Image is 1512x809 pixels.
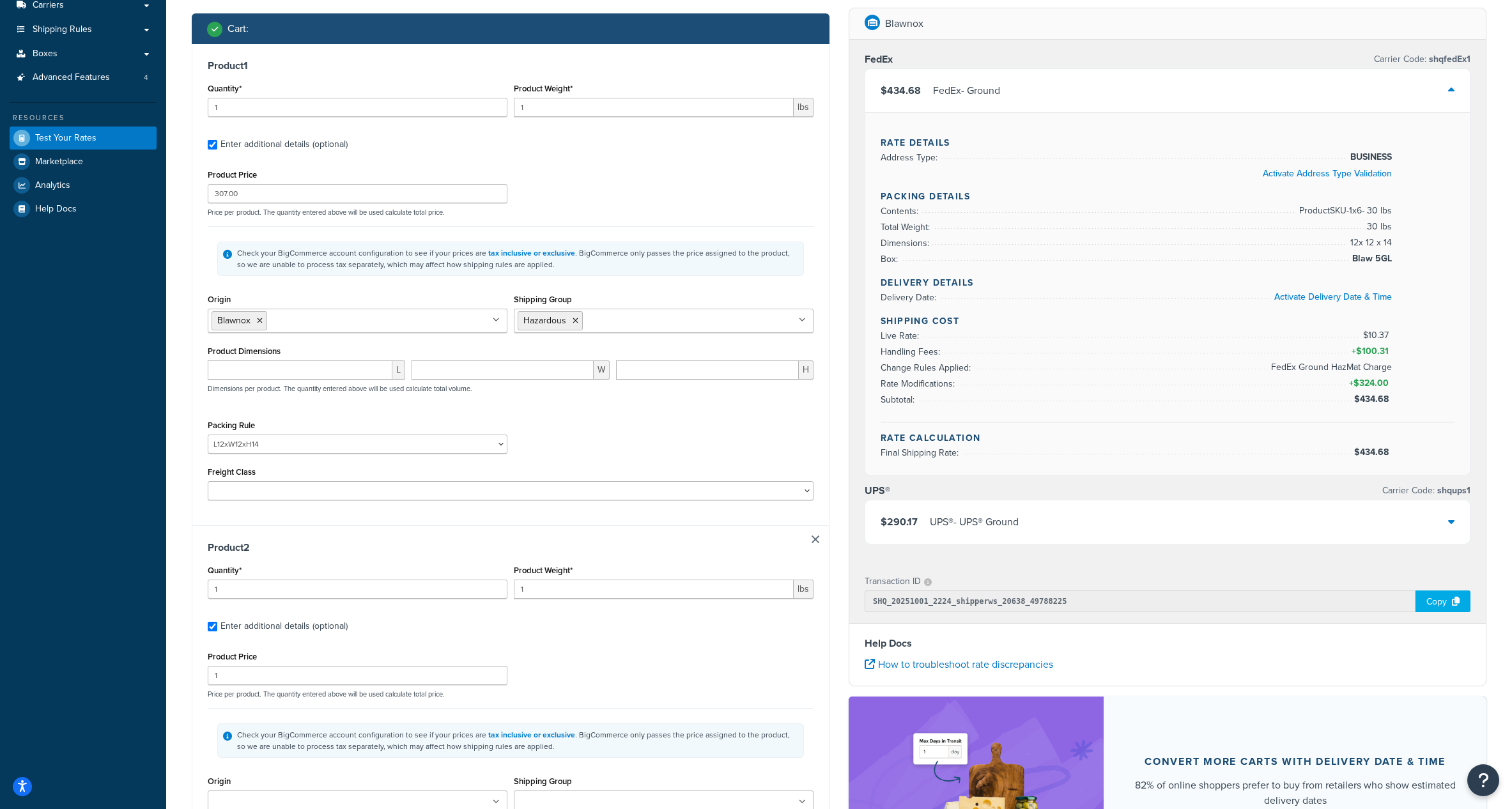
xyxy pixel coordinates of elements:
[881,345,943,358] span: Handling Fees:
[881,276,1454,289] h4: Delivery Details
[1354,392,1392,406] span: $434.68
[881,204,922,218] span: Contents:
[865,657,1053,672] a: How to troubleshoot rate discrepancies
[523,314,566,327] span: Hazardous
[35,157,83,167] span: Marketplace
[881,236,932,250] span: Dimensions:
[204,384,472,393] p: Dimensions per product. The quantity entered above will be used calculate total volume.
[1346,376,1392,391] span: +
[881,514,918,529] span: $290.17
[514,566,573,575] label: Product Weight*
[812,535,819,543] a: Remove Item
[1349,251,1392,266] span: Blaw 5GL
[488,729,575,741] a: tax inclusive or exclusive
[881,220,933,234] span: Total Weight:
[217,314,251,327] span: Blawnox
[208,541,814,554] h3: Product 2
[208,467,256,477] label: Freight Class
[1349,344,1392,359] span: +
[1364,219,1392,235] span: 30 lbs
[881,329,922,343] span: Live Rate:
[794,580,814,599] span: lbs
[1467,764,1499,796] button: Open Resource Center
[208,776,231,786] label: Origin
[1274,290,1392,304] a: Activate Delivery Date & Time
[1416,590,1470,612] div: Copy
[204,690,817,698] p: Price per product. The quantity entered above will be used calculate total price.
[881,431,1454,445] h4: Rate Calculation
[881,83,921,98] span: $434.68
[228,23,249,35] h2: Cart :
[881,252,901,266] span: Box:
[881,446,962,459] span: Final Shipping Rate:
[208,98,507,117] input: 0
[930,513,1019,531] div: UPS® - UPS® Ground
[1426,52,1470,66] span: shqfedEx1
[881,393,918,406] span: Subtotal:
[1356,344,1392,358] span: $100.31
[1435,484,1470,497] span: shqups1
[514,776,572,786] label: Shipping Group
[208,170,257,180] label: Product Price
[1145,755,1446,768] div: Convert more carts with delivery date & time
[237,729,798,752] div: Check your BigCommerce account configuration to see if your prices are . BigCommerce only passes ...
[144,72,148,83] span: 4
[35,133,96,144] span: Test Your Rates
[35,180,70,191] span: Analytics
[35,204,77,215] span: Help Docs
[208,420,255,430] label: Packing Rule
[208,59,814,72] h3: Product 1
[1374,50,1470,68] p: Carrier Code:
[881,361,974,374] span: Change Rules Applied:
[881,377,958,390] span: Rate Modifications:
[10,66,157,89] a: Advanced Features4
[10,174,157,197] a: Analytics
[208,84,242,93] label: Quantity*
[220,617,348,635] div: Enter additional details (optional)
[881,314,1454,328] h4: Shipping Cost
[881,291,939,304] span: Delivery Date:
[514,295,572,304] label: Shipping Group
[10,66,157,89] li: Advanced Features
[933,82,1000,100] div: FedEx - Ground
[208,295,231,304] label: Origin
[514,98,794,117] input: 0.00
[208,580,507,599] input: 0
[881,151,941,164] span: Address Type:
[514,84,573,93] label: Product Weight*
[208,140,217,150] input: Enter additional details (optional)
[1268,360,1392,375] span: FedEx Ground HazMat Charge
[10,112,157,123] div: Resources
[1347,235,1392,250] span: 12 x 12 x 14
[1363,328,1392,342] span: $10.37
[1382,482,1470,500] p: Carrier Code:
[220,135,348,153] div: Enter additional details (optional)
[1263,167,1392,180] a: Activate Address Type Validation
[594,360,610,380] span: W
[1354,445,1392,459] span: $434.68
[10,42,157,66] a: Boxes
[865,484,890,497] h3: UPS®
[208,622,217,631] input: Enter additional details (optional)
[10,150,157,173] a: Marketplace
[799,360,814,380] span: H
[392,360,405,380] span: L
[10,197,157,220] a: Help Docs
[1296,203,1392,219] span: Product SKU-1 x 6 - 30 lbs
[1347,150,1392,165] span: BUSINESS
[10,127,157,150] a: Test Your Rates
[237,247,798,270] div: Check your BigCommerce account configuration to see if your prices are . BigCommerce only passes ...
[881,190,1454,203] h4: Packing Details
[1354,376,1392,390] span: $324.00
[514,580,794,599] input: 0.00
[33,72,110,83] span: Advanced Features
[1134,778,1456,808] div: 82% of online shoppers prefer to buy from retailers who show estimated delivery dates
[885,15,923,33] p: Blawnox
[10,18,157,42] a: Shipping Rules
